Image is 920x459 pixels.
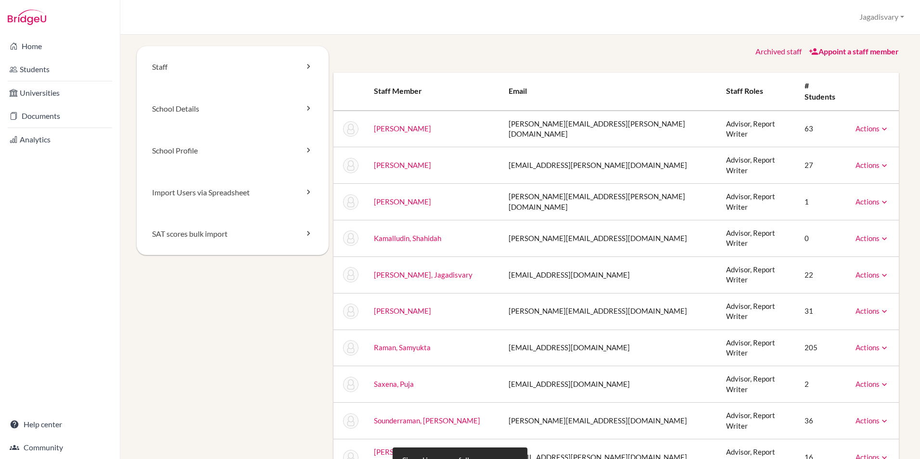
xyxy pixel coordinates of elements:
a: Students [2,60,118,79]
th: Staff member [366,73,501,111]
a: [PERSON_NAME] [374,197,431,206]
td: 63 [797,111,848,147]
td: [EMAIL_ADDRESS][DOMAIN_NAME] [501,256,718,293]
td: 205 [797,330,848,366]
a: Actions [856,161,889,169]
a: Kamalludin, Shahidah [374,234,441,242]
th: Email [501,73,718,111]
td: 36 [797,403,848,439]
img: Roopa Sounderraman [343,413,358,429]
td: Advisor, Report Writer [718,184,797,220]
a: Community [2,438,118,457]
a: Actions [856,343,889,352]
a: [PERSON_NAME] [374,161,431,169]
a: Actions [856,197,889,206]
td: Advisor, Report Writer [718,293,797,330]
a: [PERSON_NAME], Jagadisvary [374,270,473,279]
td: 2 [797,366,848,403]
a: Actions [856,270,889,279]
a: Actions [856,416,889,425]
a: Archived staff [755,47,802,56]
td: [EMAIL_ADDRESS][PERSON_NAME][DOMAIN_NAME] [501,147,718,184]
img: Bridge-U [8,10,46,25]
img: Snigdha Pandey [343,304,358,319]
td: 22 [797,256,848,293]
td: [PERSON_NAME][EMAIL_ADDRESS][DOMAIN_NAME] [501,293,718,330]
a: Actions [856,380,889,388]
td: Advisor, Report Writer [718,256,797,293]
a: Sounderraman, [PERSON_NAME] [374,416,480,425]
td: [EMAIL_ADDRESS][DOMAIN_NAME] [501,366,718,403]
a: Appoint a staff member [809,47,899,56]
td: [PERSON_NAME][EMAIL_ADDRESS][PERSON_NAME][DOMAIN_NAME] [501,111,718,147]
td: Advisor, Report Writer [718,366,797,403]
a: Staff [137,46,329,88]
td: Advisor, Report Writer [718,330,797,366]
a: Actions [856,306,889,315]
td: 1 [797,184,848,220]
th: # students [797,73,848,111]
td: [PERSON_NAME][EMAIL_ADDRESS][DOMAIN_NAME] [501,220,718,257]
button: Jagadisvary [855,8,908,26]
td: [PERSON_NAME][EMAIL_ADDRESS][DOMAIN_NAME] [501,403,718,439]
a: Actions [856,234,889,242]
img: Vinita Ahuja [343,121,358,137]
td: Advisor, Report Writer [718,111,797,147]
a: Universities [2,83,118,102]
td: 0 [797,220,848,257]
a: Actions [856,124,889,133]
img: Shahidah Kamalludin [343,230,358,246]
a: Analytics [2,130,118,149]
th: Staff roles [718,73,797,111]
td: Advisor, Report Writer [718,403,797,439]
a: Saxena, Puja [374,380,414,388]
a: [PERSON_NAME] [374,124,431,133]
td: Advisor, Report Writer [718,220,797,257]
img: Shobha Balaraman [343,158,358,173]
a: Documents [2,106,118,126]
a: Help center [2,415,118,434]
a: School Details [137,88,329,130]
a: School Profile [137,130,329,172]
td: [EMAIL_ADDRESS][DOMAIN_NAME] [501,330,718,366]
img: Puja Saxena [343,377,358,392]
img: Samyukta Raman [343,340,358,356]
img: Jagadisvary Mathieu [343,267,358,282]
img: Hariharan Dharmarajan [343,194,358,210]
a: Home [2,37,118,56]
td: 27 [797,147,848,184]
td: Advisor, Report Writer [718,147,797,184]
a: [PERSON_NAME] [374,306,431,315]
a: Raman, Samyukta [374,343,431,352]
td: [PERSON_NAME][EMAIL_ADDRESS][PERSON_NAME][DOMAIN_NAME] [501,184,718,220]
a: SAT scores bulk import [137,213,329,255]
td: 31 [797,293,848,330]
a: Import Users via Spreadsheet [137,172,329,214]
